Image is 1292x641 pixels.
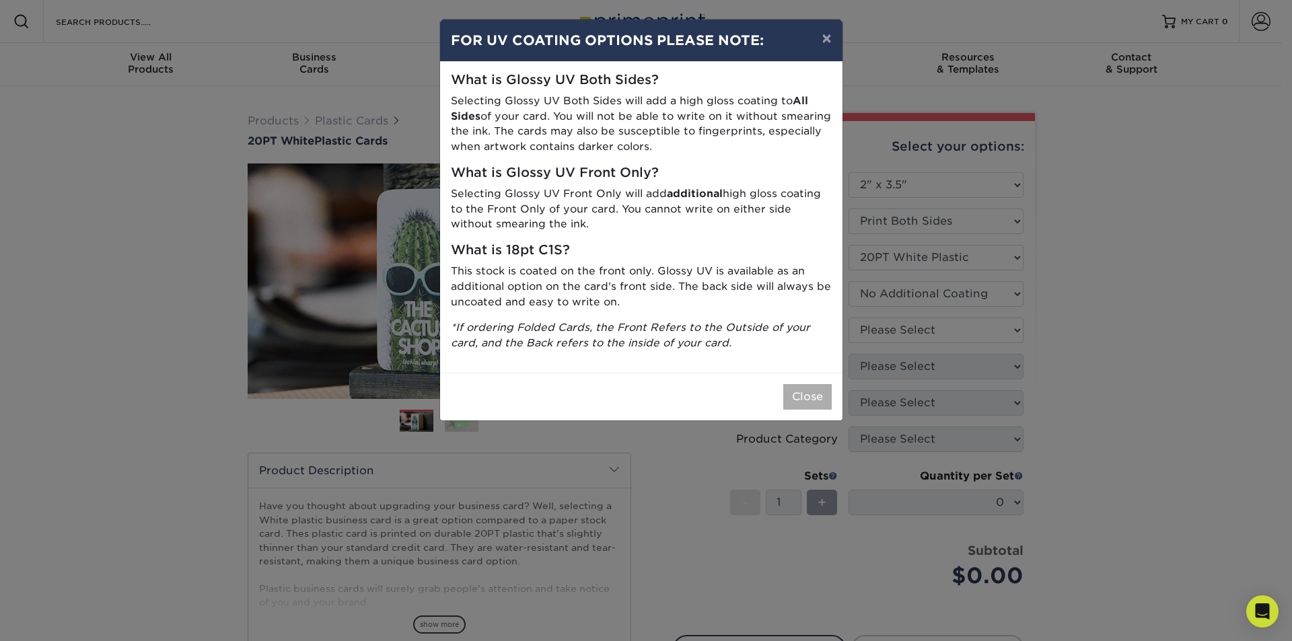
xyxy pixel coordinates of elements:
i: *If ordering Folded Cards, the Front Refers to the Outside of your card, and the Back refers to t... [451,321,810,349]
h5: What is 18pt C1S? [451,243,832,258]
h5: What is Glossy UV Both Sides? [451,73,832,88]
strong: additional [667,187,723,200]
p: Selecting Glossy UV Front Only will add high gloss coating to the Front Only of your card. You ca... [451,186,832,232]
p: Selecting Glossy UV Both Sides will add a high gloss coating to of your card. You will not be abl... [451,93,832,155]
h5: What is Glossy UV Front Only? [451,165,832,181]
h4: FOR UV COATING OPTIONS PLEASE NOTE: [451,30,832,50]
strong: All Sides [451,94,808,122]
div: Open Intercom Messenger [1246,595,1279,628]
button: Close [783,384,832,410]
button: × [811,20,842,57]
p: This stock is coated on the front only. Glossy UV is available as an additional option on the car... [451,264,832,309]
